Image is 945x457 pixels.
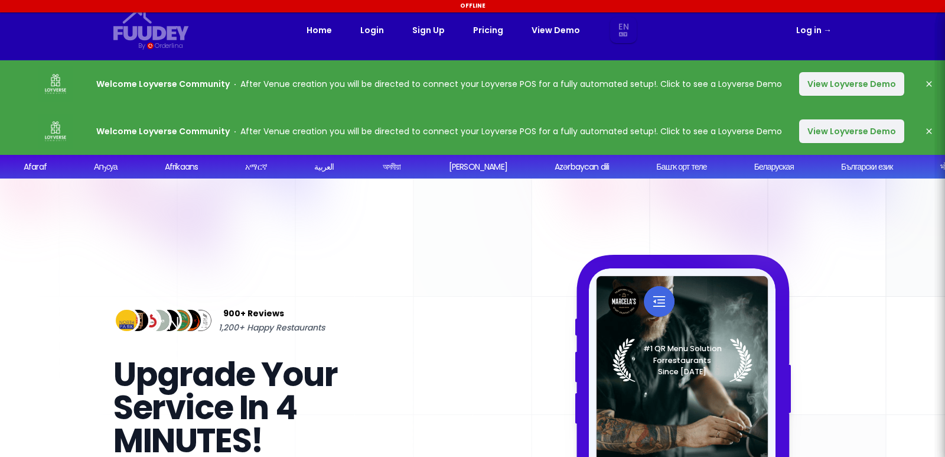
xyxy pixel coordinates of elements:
div: Afrikaans [164,161,197,173]
img: Laurel [612,338,752,382]
img: Review Img [135,307,161,334]
a: Pricing [473,23,503,37]
div: Afaraf [24,161,47,173]
p: After Venue creation you will be directed to connect your Loyverse POS for a fully automated setu... [96,124,782,138]
div: Orderlina [155,41,183,51]
div: አማርኛ [245,161,267,173]
span: 900+ Reviews [223,306,284,320]
svg: {/* Added fill="currentColor" here */} {/* This rectangle defines the background. Its explicit fi... [113,9,189,41]
strong: Welcome Loyverse Community [96,125,230,137]
span: → [823,24,832,36]
p: After Venue creation you will be directed to connect your Loyverse POS for a fully automated setu... [96,77,782,91]
div: [PERSON_NAME] [449,161,507,173]
div: By [138,41,145,51]
div: অসমীয়া [382,161,400,173]
strong: Welcome Loyverse Community [96,78,230,90]
div: Azərbaycan dili [555,161,609,173]
span: 1,200+ Happy Restaurants [219,320,325,335]
a: Sign Up [412,23,445,37]
img: Review Img [145,307,172,334]
img: Review Img [156,307,183,334]
img: Review Img [113,307,140,334]
a: Home [307,23,332,37]
div: Български език [841,161,893,173]
div: Аҧсуа [94,161,118,173]
a: View Demo [532,23,580,37]
img: Review Img [177,307,204,334]
img: Review Img [167,307,193,334]
a: Log in [796,23,832,37]
a: Login [360,23,384,37]
img: Review Img [124,307,151,334]
div: العربية [314,161,334,173]
img: Review Img [187,307,214,334]
div: Offline [2,2,943,10]
div: Беларуская [754,161,793,173]
button: View Loyverse Demo [799,72,904,96]
button: View Loyverse Demo [799,119,904,143]
div: Башҡорт теле [656,161,706,173]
